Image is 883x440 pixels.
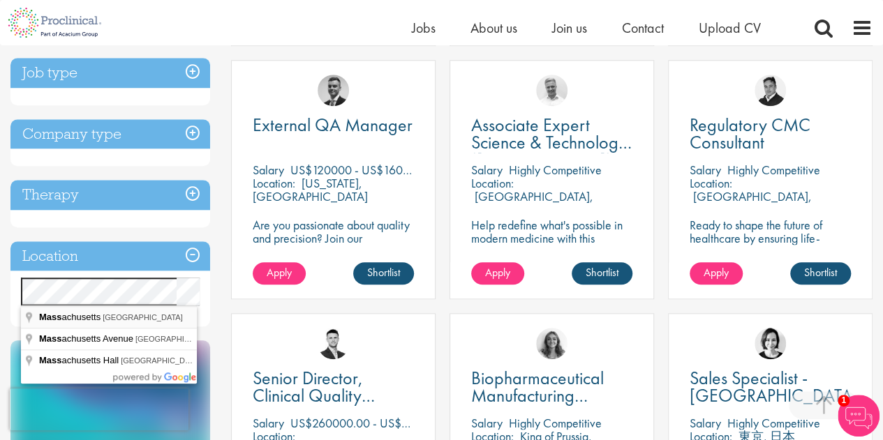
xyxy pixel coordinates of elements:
img: Nic Choa [755,328,786,359]
a: External QA Manager [253,116,414,134]
a: Senior Director, Clinical Quality Assurance [253,370,414,404]
span: achusetts Avenue [39,333,135,344]
p: Help redefine what's possible in modern medicine with this [MEDICAL_DATA] Associate Expert Scienc... [471,218,632,271]
img: Joshua Bye [536,75,567,106]
img: Alex Bill [318,75,349,106]
a: Shortlist [790,262,851,285]
h3: Company type [10,119,210,149]
p: Highly Competitive [509,415,602,431]
span: Salary [471,415,503,431]
span: Location: [471,175,514,191]
span: Senior Director, Clinical Quality Assurance [253,366,375,425]
a: Associate Expert Science & Technology ([MEDICAL_DATA]) [471,116,632,151]
span: Salary [690,162,721,178]
p: Ready to shape the future of healthcare by ensuring life-changing treatments meet global regulato... [690,218,851,311]
h3: Job type [10,58,210,88]
p: [GEOGRAPHIC_DATA], [GEOGRAPHIC_DATA] [690,188,812,218]
a: Shortlist [572,262,632,285]
p: US$120000 - US$160000 per annum [290,162,477,178]
span: Apply [704,265,729,280]
span: [GEOGRAPHIC_DATA], [GEOGRAPHIC_DATA], [GEOGRAPHIC_DATA] [121,356,369,365]
a: Sales Specialist - [GEOGRAPHIC_DATA] [690,370,851,404]
img: Chatbot [838,395,880,437]
h3: Therapy [10,180,210,210]
span: Mass [39,312,62,322]
p: [US_STATE], [GEOGRAPHIC_DATA] [253,175,368,204]
span: [GEOGRAPHIC_DATA], [GEOGRAPHIC_DATA], [GEOGRAPHIC_DATA] [135,335,384,343]
img: Peter Duvall [755,75,786,106]
span: Location: [690,175,732,191]
span: [GEOGRAPHIC_DATA] [103,313,183,321]
a: Apply [690,262,743,285]
span: Salary [253,415,284,431]
span: External QA Manager [253,113,413,137]
span: Apply [267,265,292,280]
span: Mass [39,333,62,344]
p: Are you passionate about quality and precision? Join our pharmaceutical client and help ensure to... [253,218,414,298]
span: Salary [471,162,503,178]
a: About us [470,19,517,37]
a: Upload CV [699,19,761,37]
span: Salary [253,162,284,178]
a: Apply [471,262,524,285]
img: Joshua Godden [318,328,349,359]
p: Highly Competitive [727,415,820,431]
a: Jobs [412,19,436,37]
span: achusetts [39,312,103,322]
span: 1 [838,395,849,407]
span: achusetts Hall [39,355,121,365]
span: Associate Expert Science & Technology ([MEDICAL_DATA]) [471,113,632,172]
span: Mass [39,355,62,365]
span: Apply [485,265,510,280]
p: [GEOGRAPHIC_DATA], [GEOGRAPHIC_DATA] [471,188,593,218]
h3: Location [10,241,210,271]
span: Sales Specialist - [GEOGRAPHIC_DATA] [690,366,858,407]
a: Shortlist [353,262,414,285]
span: Biopharmaceutical Manufacturing Associate [471,366,604,425]
p: Highly Competitive [727,162,820,178]
a: Join us [552,19,587,37]
iframe: reCAPTCHA [10,388,188,430]
a: Apply [253,262,306,285]
span: Salary [690,415,721,431]
a: Regulatory CMC Consultant [690,116,851,151]
p: Highly Competitive [509,162,602,178]
img: Jackie Cerchio [536,328,567,359]
p: US$260000.00 - US$280000.00 per annum [290,415,512,431]
span: Regulatory CMC Consultant [690,113,810,154]
a: Contact [622,19,664,37]
span: Location: [253,175,295,191]
a: Biopharmaceutical Manufacturing Associate [471,370,632,404]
